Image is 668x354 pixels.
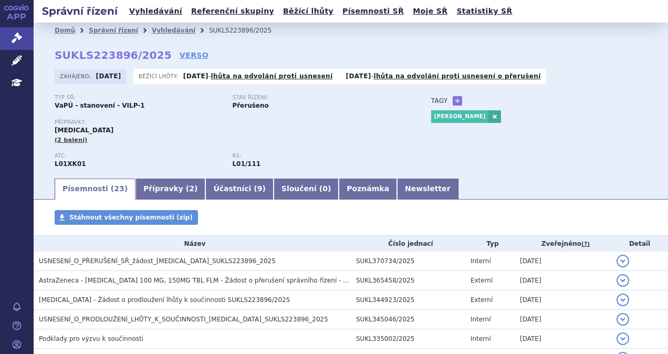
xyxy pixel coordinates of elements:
abbr: (?) [581,241,590,248]
td: [DATE] [515,329,611,349]
td: [DATE] [515,310,611,329]
span: Externí [471,296,493,304]
span: Externí [471,277,493,284]
strong: [DATE] [346,72,371,80]
th: Detail [611,236,668,252]
td: [DATE] [515,290,611,310]
span: USNESENÍ_O_PŘERUŠENÍ_SŘ_žádost_LYNPARZA_SUKLS223896_2025 [39,257,276,265]
button: detail [617,255,629,267]
strong: olaparib tbl. [232,160,260,168]
th: Číslo jednací [351,236,465,252]
button: detail [617,274,629,287]
p: RS: [232,153,399,159]
span: 2 [189,184,194,193]
span: AstraZeneca - LYNPARZA 100 MG, 150MG TBL FLM - Žádost o přerušení správního řízení - SUKLS223896/... [39,277,405,284]
span: Interní [471,335,491,342]
button: detail [617,294,629,306]
p: - [183,72,333,80]
th: Zveřejněno [515,236,611,252]
span: Interní [471,257,491,265]
p: Typ SŘ: [55,95,222,101]
h2: Správní řízení [34,4,126,18]
span: Běžící lhůty: [139,72,181,80]
a: + [453,96,462,106]
a: [PERSON_NAME] [431,110,488,123]
strong: SUKLS223896/2025 [55,49,172,61]
td: [DATE] [515,252,611,271]
a: Účastníci (9) [205,179,273,200]
span: 9 [257,184,263,193]
a: Domů [55,27,75,34]
a: Písemnosti (23) [55,179,135,200]
button: detail [617,313,629,326]
span: Zahájeno: [60,72,93,80]
a: lhůta na odvolání proti usnesení [211,72,333,80]
a: Sloučení (0) [274,179,339,200]
span: 23 [114,184,124,193]
a: Správní řízení [89,27,138,34]
span: USNESENÍ_O_PRODLOUŽENÍ_LHŮTY_K_SOUČINNOSTI_LYNPARZA_SUKLS223896_2025 [39,316,328,323]
a: Newsletter [397,179,458,200]
a: Vyhledávání [152,27,195,34]
span: Podklady pro výzvu k součinnosti [39,335,143,342]
a: lhůta na odvolání proti usnesení o přerušení [373,72,540,80]
a: Běžící lhůty [280,4,337,18]
h3: Tagy [431,95,448,107]
td: SUKL370734/2025 [351,252,465,271]
td: [DATE] [515,271,611,290]
a: Přípravky (2) [135,179,205,200]
a: Písemnosti SŘ [339,4,407,18]
th: Název [34,236,351,252]
span: [MEDICAL_DATA] [55,127,113,134]
p: Přípravky: [55,119,410,126]
p: ATC: [55,153,222,159]
strong: OLAPARIB [55,160,86,168]
span: LYNPARZA - Žádost o prodloužení lhůty k součinnosti SUKLS223896/2025 [39,296,290,304]
span: Interní [471,316,491,323]
li: SUKLS223896/2025 [209,23,285,38]
button: detail [617,332,629,345]
a: Statistiky SŘ [453,4,515,18]
strong: VaPÚ - stanovení - VILP-1 [55,102,145,109]
a: Moje SŘ [410,4,451,18]
td: SUKL344923/2025 [351,290,465,310]
span: Stáhnout všechny písemnosti (zip) [69,214,193,221]
p: Stav řízení: [232,95,399,101]
a: Poznámka [339,179,397,200]
td: SUKL335002/2025 [351,329,465,349]
strong: [DATE] [183,72,208,80]
strong: Přerušeno [232,102,268,109]
strong: [DATE] [96,72,121,80]
a: Referenční skupiny [188,4,277,18]
span: 0 [322,184,328,193]
p: - [346,72,541,80]
td: SUKL365458/2025 [351,271,465,290]
td: SUKL345046/2025 [351,310,465,329]
a: VERSO [180,50,208,60]
a: Vyhledávání [126,4,185,18]
a: Stáhnout všechny písemnosti (zip) [55,210,198,225]
span: (2 balení) [55,137,88,143]
th: Typ [465,236,515,252]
